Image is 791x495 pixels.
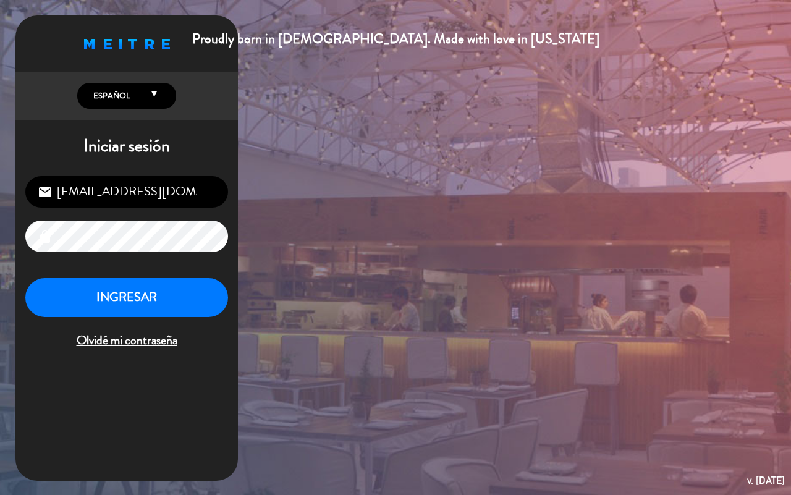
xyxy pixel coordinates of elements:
span: Español [90,90,130,102]
h1: Iniciar sesión [15,136,238,157]
div: v. [DATE] [747,472,785,489]
input: Correo Electrónico [25,176,228,208]
span: Olvidé mi contraseña [25,331,228,351]
i: lock [38,229,53,244]
button: INGRESAR [25,278,228,317]
i: email [38,185,53,200]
